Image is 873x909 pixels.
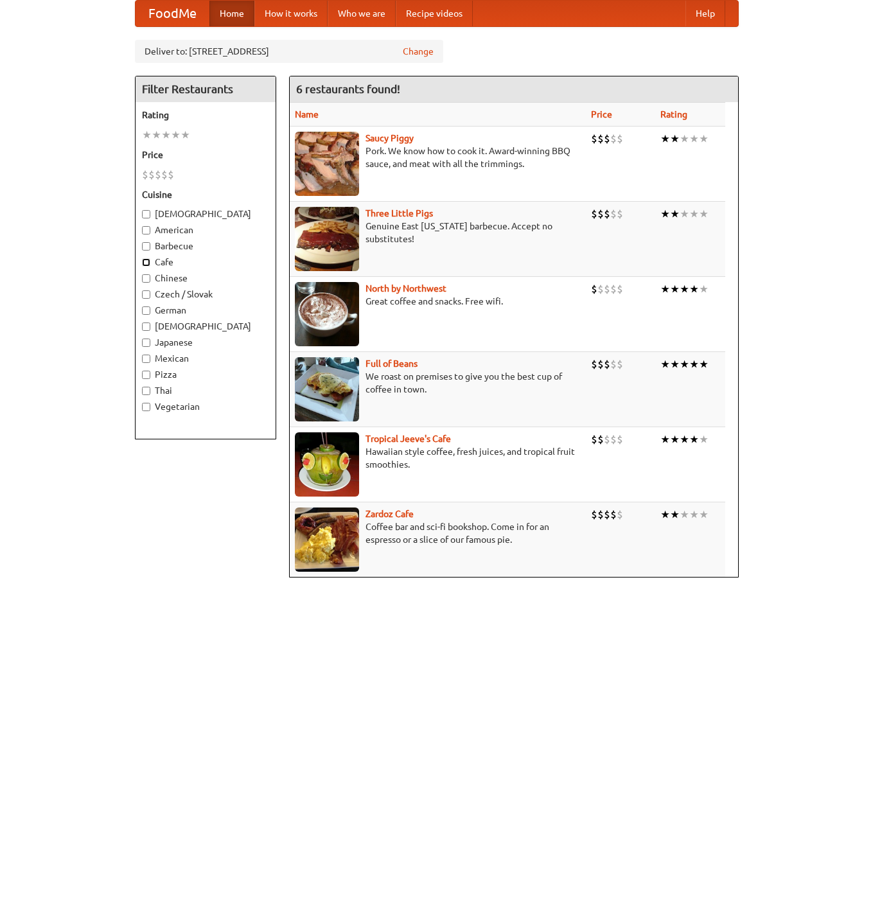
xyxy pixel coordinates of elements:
label: Vegetarian [142,400,269,413]
label: Japanese [142,336,269,349]
li: ★ [680,282,689,296]
input: Cafe [142,258,150,267]
li: $ [597,432,604,446]
li: ★ [689,282,699,296]
li: ★ [670,282,680,296]
img: littlepigs.jpg [295,207,359,271]
li: $ [604,507,610,522]
li: $ [597,282,604,296]
li: $ [161,168,168,182]
li: $ [155,168,161,182]
a: Three Little Pigs [366,208,433,218]
input: German [142,306,150,315]
li: $ [610,507,617,522]
h5: Cuisine [142,188,269,201]
li: $ [617,132,623,146]
a: Who we are [328,1,396,26]
li: ★ [680,207,689,221]
p: Great coffee and snacks. Free wifi. [295,295,581,308]
li: ★ [699,432,709,446]
li: $ [610,132,617,146]
label: German [142,304,269,317]
label: Pizza [142,368,269,381]
li: $ [617,507,623,522]
li: $ [617,207,623,221]
li: ★ [660,207,670,221]
li: $ [604,357,610,371]
h5: Price [142,148,269,161]
li: ★ [699,207,709,221]
li: ★ [171,128,181,142]
li: ★ [660,432,670,446]
li: ★ [670,507,680,522]
input: Thai [142,387,150,395]
label: Mexican [142,352,269,365]
li: $ [610,357,617,371]
label: Czech / Slovak [142,288,269,301]
li: ★ [699,507,709,522]
a: North by Northwest [366,283,446,294]
a: Help [685,1,725,26]
li: ★ [660,132,670,146]
label: Thai [142,384,269,397]
input: Czech / Slovak [142,290,150,299]
li: ★ [660,282,670,296]
input: Mexican [142,355,150,363]
a: Change [403,45,434,58]
li: $ [617,357,623,371]
h4: Filter Restaurants [136,76,276,102]
p: Hawaiian style coffee, fresh juices, and tropical fruit smoothies. [295,445,581,471]
li: ★ [142,128,152,142]
label: Barbecue [142,240,269,252]
ng-pluralize: 6 restaurants found! [296,83,400,95]
a: Price [591,109,612,119]
a: Rating [660,109,687,119]
a: FoodMe [136,1,209,26]
li: ★ [689,132,699,146]
a: Tropical Jeeve's Cafe [366,434,451,444]
li: ★ [689,507,699,522]
p: We roast on premises to give you the best cup of coffee in town. [295,370,581,396]
li: $ [604,282,610,296]
img: zardoz.jpg [295,507,359,572]
li: ★ [161,128,171,142]
li: $ [591,132,597,146]
img: jeeves.jpg [295,432,359,497]
a: Saucy Piggy [366,133,414,143]
li: $ [142,168,148,182]
li: ★ [181,128,190,142]
label: [DEMOGRAPHIC_DATA] [142,320,269,333]
li: ★ [670,207,680,221]
li: ★ [699,357,709,371]
a: Zardoz Cafe [366,509,414,519]
img: saucy.jpg [295,132,359,196]
li: ★ [660,507,670,522]
input: [DEMOGRAPHIC_DATA] [142,322,150,331]
li: $ [591,507,597,522]
li: $ [604,132,610,146]
li: ★ [680,432,689,446]
label: American [142,224,269,236]
li: ★ [689,207,699,221]
label: [DEMOGRAPHIC_DATA] [142,207,269,220]
li: ★ [680,357,689,371]
li: ★ [689,432,699,446]
img: beans.jpg [295,357,359,421]
li: $ [610,207,617,221]
li: $ [591,432,597,446]
a: How it works [254,1,328,26]
li: ★ [152,128,161,142]
li: $ [591,207,597,221]
a: Full of Beans [366,358,418,369]
img: north.jpg [295,282,359,346]
a: Recipe videos [396,1,473,26]
a: Home [209,1,254,26]
h5: Rating [142,109,269,121]
input: [DEMOGRAPHIC_DATA] [142,210,150,218]
li: ★ [699,132,709,146]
